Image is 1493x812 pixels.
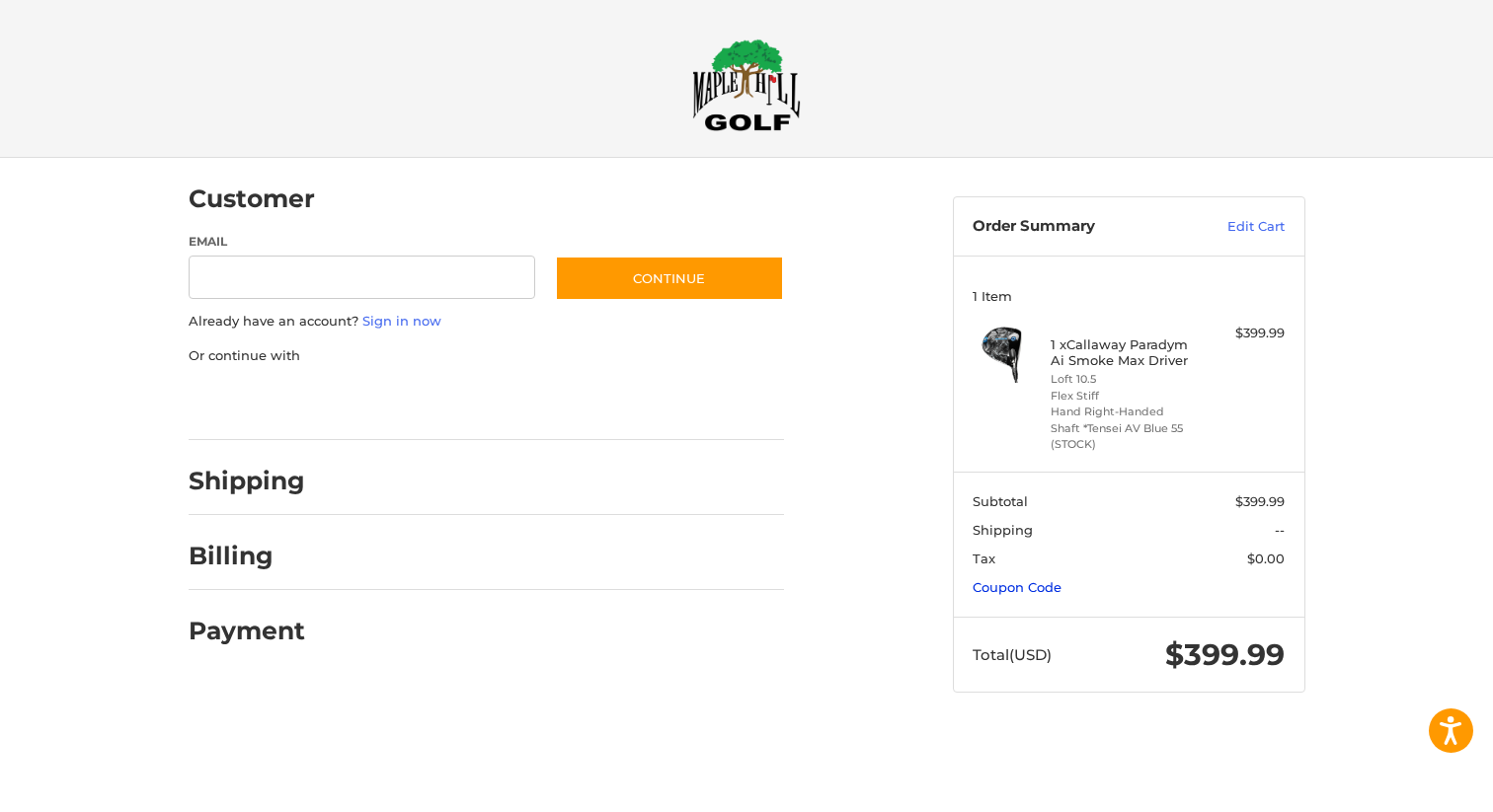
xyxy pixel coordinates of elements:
span: $399.99 [1235,493,1285,509]
p: Or continue with [189,346,784,366]
h4: 1 x Callaway Paradym Ai Smoke Max Driver [1051,336,1202,369]
label: Email [189,233,536,251]
h3: 1 Item [973,288,1285,304]
button: Continue [555,256,784,301]
iframe: PayPal-paypal [182,385,330,420]
p: Already have an account? [189,312,784,332]
h3: Order Summary [973,217,1185,237]
span: Subtotal [973,493,1028,509]
a: Edit Cart [1185,217,1285,237]
h2: Customer [189,184,315,214]
li: Loft 10.5 [1051,371,1202,388]
h2: Billing [189,541,304,571]
span: Tax [973,551,995,566]
span: $399.99 [1165,636,1285,673]
a: Coupon Code [973,579,1061,595]
span: $0.00 [1247,551,1285,566]
li: Shaft *Tensei AV Blue 55 (STOCK) [1051,420,1202,453]
li: Hand Right-Handed [1051,404,1202,420]
img: Maple Hill Golf [692,38,801,131]
span: -- [1275,522,1285,538]
div: $399.99 [1207,324,1285,343]
li: Flex Stiff [1051,388,1202,405]
span: Shipping [973,522,1033,538]
span: Total (USD) [973,645,1052,664]
a: Sign in now [362,313,441,329]
iframe: Google Customer Reviews [1330,759,1493,812]
h2: Shipping [189,466,305,496]
h2: Payment [189,616,305,646]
